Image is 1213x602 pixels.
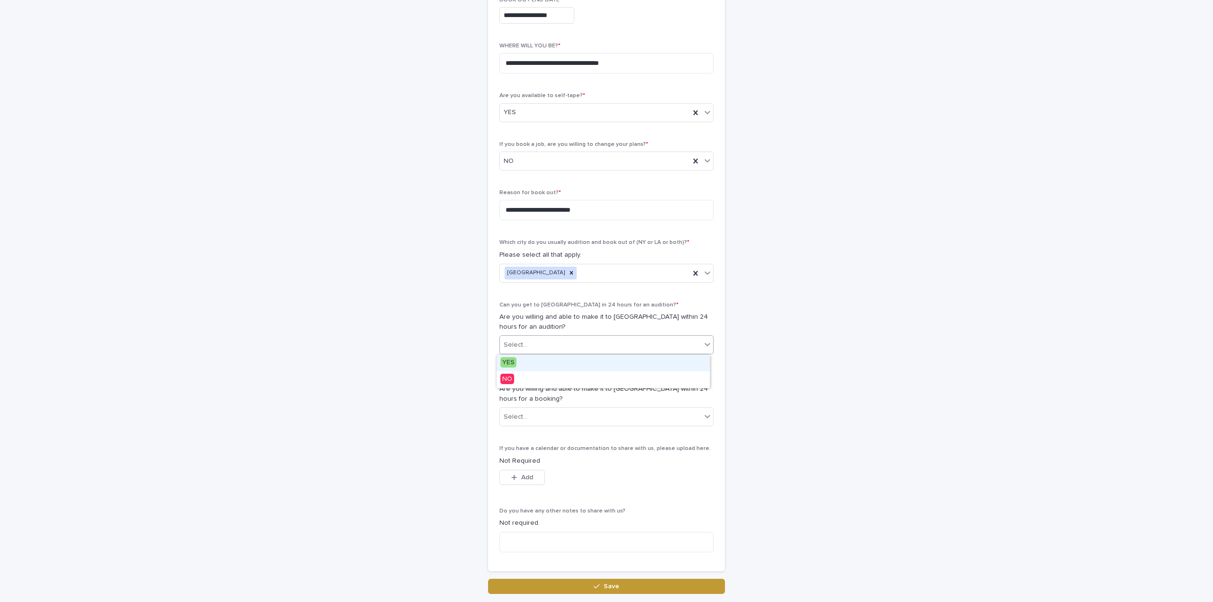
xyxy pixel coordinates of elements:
span: Are you available to self-tape? [499,93,585,99]
span: Which city do you usually audition and book out of (NY or LA or both)? [499,240,689,245]
p: Are you willing and able to make it to [GEOGRAPHIC_DATA] within 24 hours for an audition? [499,312,714,332]
span: If you book a job, are you willing to change your plans? [499,142,648,147]
span: NO [504,156,514,166]
span: WHERE WILL YOU BE? [499,43,561,49]
span: Save [604,583,619,590]
span: YES [500,357,516,368]
div: Select... [504,340,527,350]
div: NO [497,371,710,388]
span: Reason for book out? [499,190,561,196]
div: [GEOGRAPHIC_DATA] [505,267,566,279]
div: YES [497,355,710,371]
span: Add [521,474,533,481]
button: Save [488,579,725,594]
span: YES [504,108,516,117]
p: Are you willing and able to make it to [GEOGRAPHIC_DATA] within 24 hours for a booking? [499,384,714,404]
span: Do you have any other notes to share with us? [499,508,625,514]
span: If you have a calendar or documentation to share with us, please upload here. [499,446,711,451]
button: Add [499,470,545,485]
div: Select... [504,412,527,422]
p: Not Required [499,456,714,466]
p: Not required. [499,518,714,528]
span: Can you get to [GEOGRAPHIC_DATA] in 24 hours for an audition? [499,302,679,308]
p: Please select all that apply. [499,250,714,260]
span: NO [500,374,514,384]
